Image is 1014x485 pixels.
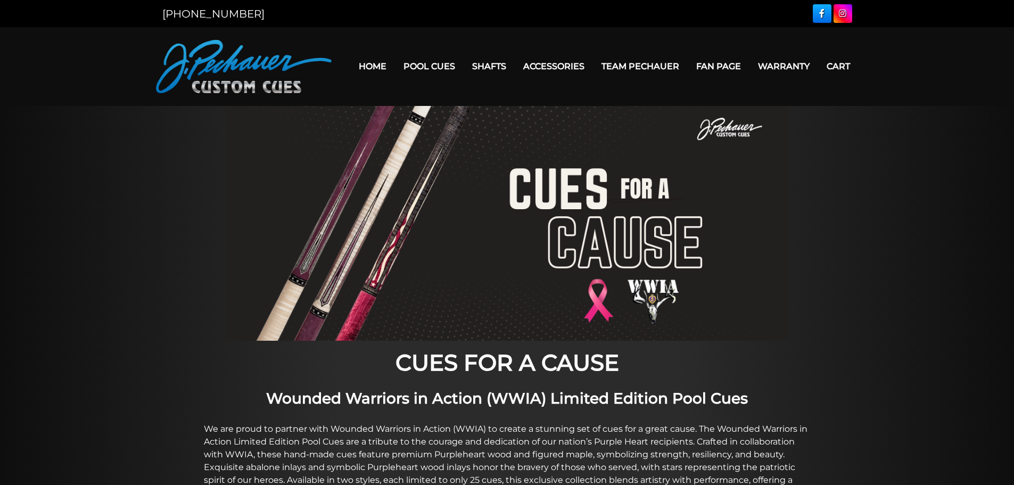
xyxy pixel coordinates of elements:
strong: Wounded Warriors in Action (WWIA) Limited Edition Pool Cues [266,389,748,407]
a: Cart [818,53,859,80]
a: Pool Cues [395,53,464,80]
a: Accessories [515,53,593,80]
a: Warranty [749,53,818,80]
a: Home [350,53,395,80]
a: Fan Page [688,53,749,80]
a: Team Pechauer [593,53,688,80]
strong: CUES FOR A CAUSE [395,349,619,376]
a: Shafts [464,53,515,80]
a: [PHONE_NUMBER] [162,7,265,20]
img: Pechauer Custom Cues [156,40,332,93]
